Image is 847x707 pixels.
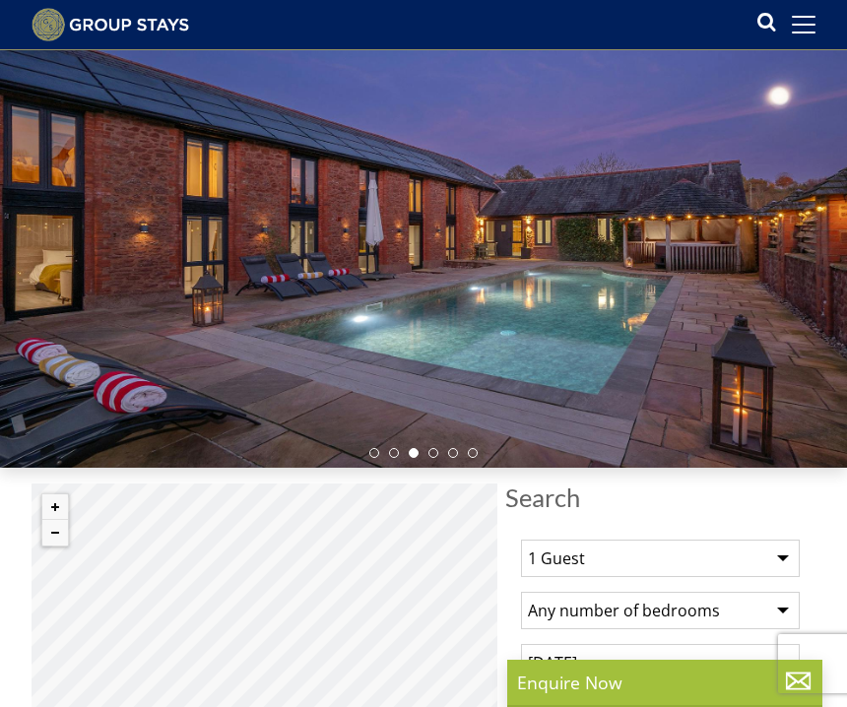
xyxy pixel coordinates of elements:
button: Zoom in [42,494,68,520]
p: Enquire Now [517,670,813,695]
span: Search [505,483,815,511]
img: Group Stays [32,8,189,41]
button: Zoom out [42,520,68,546]
input: Arrival Date [521,644,800,681]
